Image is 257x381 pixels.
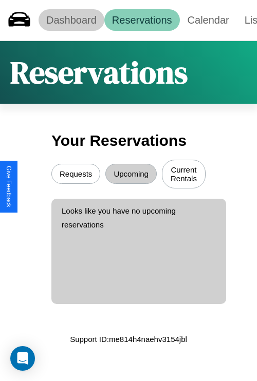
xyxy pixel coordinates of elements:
button: Upcoming [105,164,157,184]
h1: Reservations [10,51,188,93]
div: Give Feedback [5,166,12,207]
button: Current Rentals [162,160,206,188]
div: Open Intercom Messenger [10,346,35,371]
a: Reservations [104,9,180,31]
a: Calendar [180,9,237,31]
p: Support ID: me814h4naehv3154jbl [70,332,187,346]
a: Dashboard [39,9,104,31]
button: Requests [51,164,100,184]
p: Looks like you have no upcoming reservations [62,204,216,232]
h3: Your Reservations [51,127,206,155]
